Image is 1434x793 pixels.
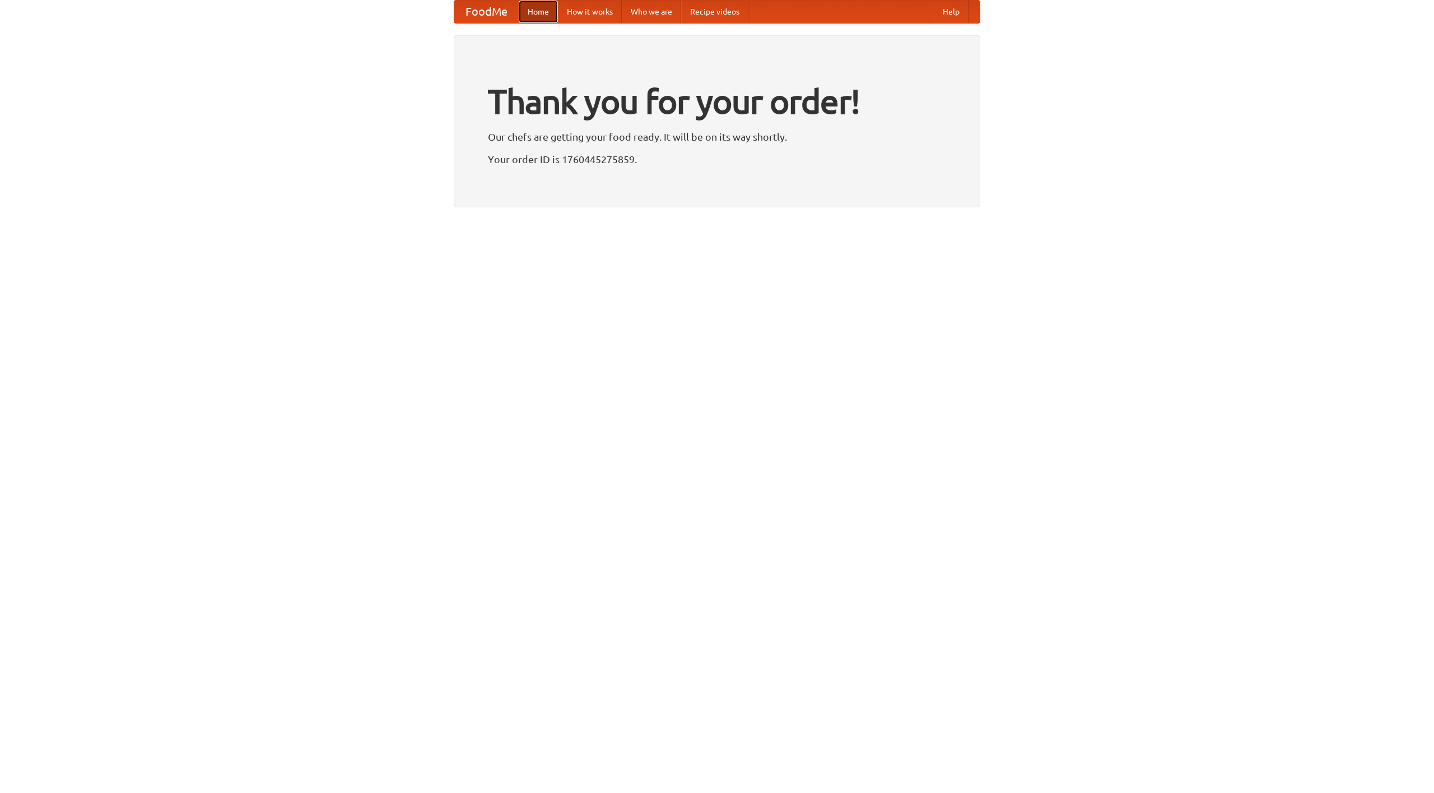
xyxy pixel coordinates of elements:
[454,1,519,23] a: FoodMe
[488,128,946,145] p: Our chefs are getting your food ready. It will be on its way shortly.
[558,1,622,23] a: How it works
[681,1,748,23] a: Recipe videos
[622,1,681,23] a: Who we are
[934,1,969,23] a: Help
[488,151,946,168] p: Your order ID is 1760445275859.
[519,1,558,23] a: Home
[488,75,946,128] h1: Thank you for your order!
